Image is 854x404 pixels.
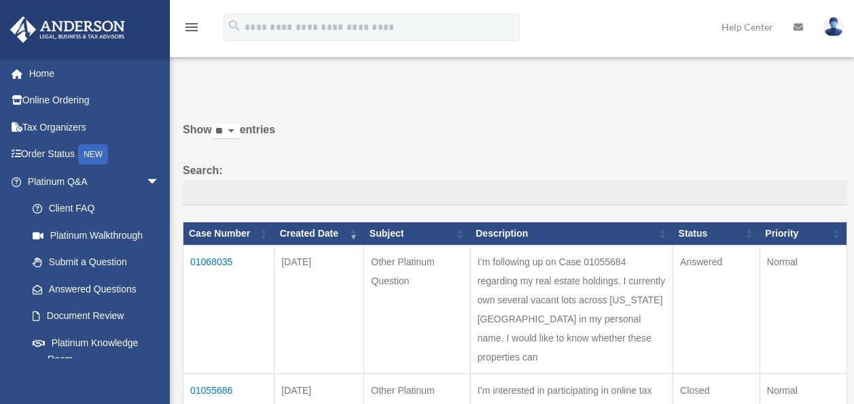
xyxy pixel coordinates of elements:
[183,246,274,374] td: 01068035
[6,16,129,43] img: Anderson Advisors Platinum Portal
[78,144,108,165] div: NEW
[19,222,173,249] a: Platinum Walkthrough
[183,19,200,35] i: menu
[19,303,173,330] a: Document Review
[146,168,173,196] span: arrow_drop_down
[274,222,364,246] th: Created Date: activate to sort column ascending
[673,246,760,374] td: Answered
[10,114,180,141] a: Tax Organizers
[227,18,242,33] i: search
[760,222,847,246] th: Priority: activate to sort column ascending
[19,275,166,303] a: Answered Questions
[673,222,760,246] th: Status: activate to sort column ascending
[212,124,240,139] select: Showentries
[19,195,173,222] a: Client FAQ
[183,222,274,246] th: Case Number: activate to sort column ascending
[10,87,180,114] a: Online Ordering
[760,246,847,374] td: Normal
[364,246,470,374] td: Other Platinum Question
[10,141,180,169] a: Order StatusNEW
[470,222,673,246] th: Description: activate to sort column ascending
[364,222,470,246] th: Subject: activate to sort column ascending
[183,161,847,206] label: Search:
[10,168,173,195] a: Platinum Q&Aarrow_drop_down
[19,329,173,373] a: Platinum Knowledge Room
[823,17,844,37] img: User Pic
[183,24,200,35] a: menu
[10,60,180,87] a: Home
[183,180,847,206] input: Search:
[274,246,364,374] td: [DATE]
[470,246,673,374] td: I’m following up on Case 01055684 regarding my real estate holdings. I currently own several vaca...
[183,120,847,153] label: Show entries
[19,249,173,276] a: Submit a Question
